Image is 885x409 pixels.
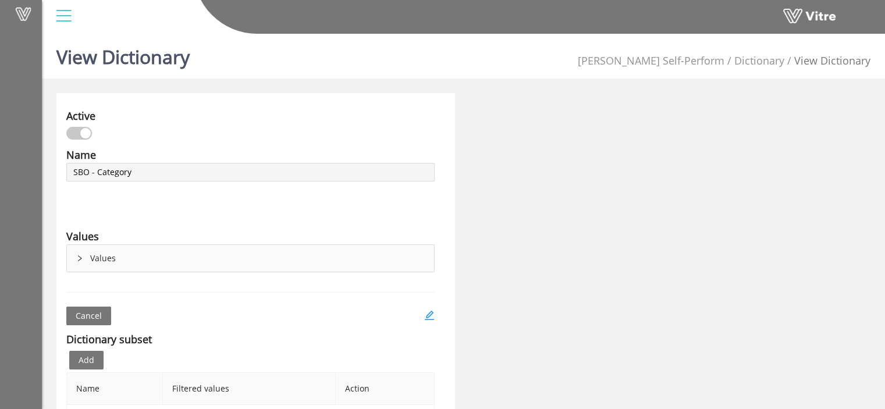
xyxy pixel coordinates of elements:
li: View Dictionary [784,52,870,69]
span: edit [424,310,435,321]
input: Name [66,163,435,182]
button: Cancel [66,307,111,325]
div: Values [66,228,99,244]
h1: View Dictionary [56,29,190,79]
div: Dictionary subset [66,331,152,347]
th: Name [67,373,163,405]
div: rightValues [67,245,434,272]
th: Action [336,373,435,405]
button: Add [69,351,104,369]
span: right [76,255,83,262]
span: 210 [578,54,724,67]
a: Dictionary [734,54,784,67]
div: Name [66,147,96,163]
span: Add [79,354,94,367]
span: Cancel [76,310,102,322]
div: Active [66,108,95,124]
a: edit [424,307,435,325]
th: Filtered values [163,373,336,405]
